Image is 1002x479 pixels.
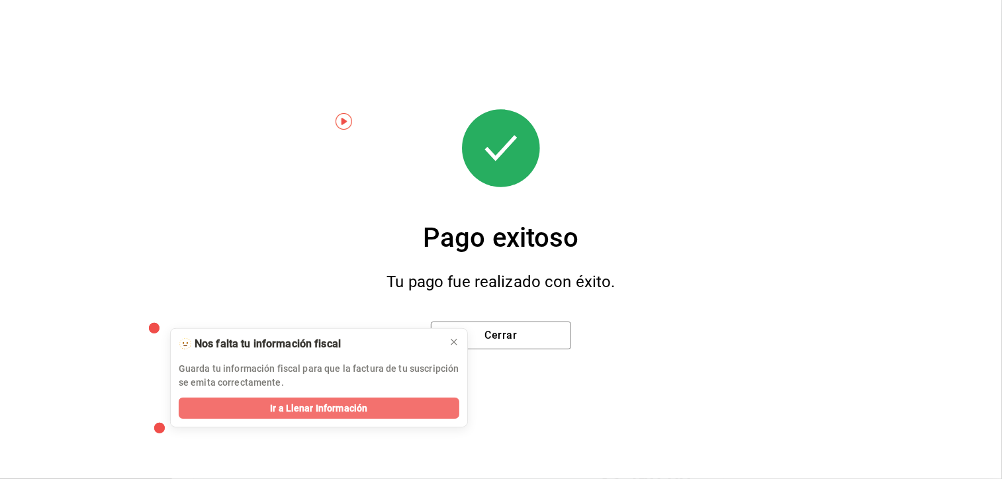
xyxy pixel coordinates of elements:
[179,362,459,390] p: Guarda tu información fiscal para que la factura de tu suscripción se emita correctamente.
[336,113,352,130] img: Marcador de información sobre herramientas
[423,218,579,258] div: Pago exitoso
[431,322,571,349] button: Cerrar
[387,269,615,296] div: Tu pago fue realizado con éxito.
[270,402,367,415] span: Ir a Llenar Información
[179,337,438,351] div: 🫥 Nos falta tu información fiscal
